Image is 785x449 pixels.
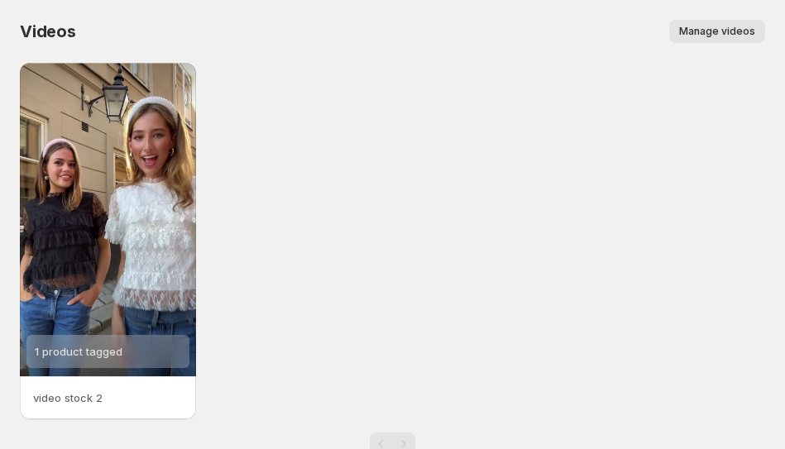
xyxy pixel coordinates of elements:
span: 1 product tagged [35,345,122,358]
p: video stock 2 [33,389,183,406]
span: Videos [20,21,76,41]
button: Manage videos [669,20,765,43]
span: Manage videos [679,25,755,38]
